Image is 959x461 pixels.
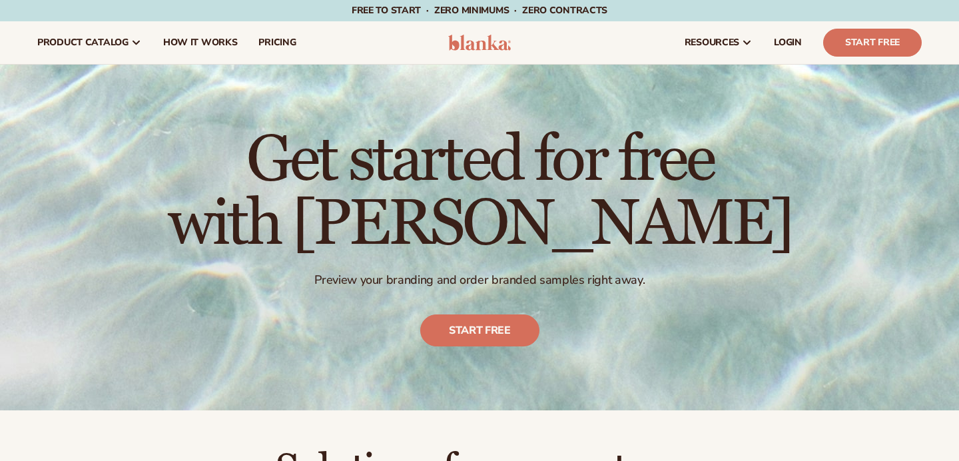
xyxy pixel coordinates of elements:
a: LOGIN [763,21,812,64]
p: Preview your branding and order branded samples right away. [168,272,792,288]
a: product catalog [27,21,153,64]
h1: Get started for free with [PERSON_NAME] [168,129,792,256]
span: pricing [258,37,296,48]
img: logo [448,35,511,51]
span: Free to start · ZERO minimums · ZERO contracts [352,4,607,17]
a: pricing [248,21,306,64]
span: How It Works [163,37,238,48]
span: LOGIN [774,37,802,48]
a: Start free [420,314,539,346]
span: resources [685,37,739,48]
span: product catalog [37,37,129,48]
a: How It Works [153,21,248,64]
a: Start Free [823,29,922,57]
a: resources [674,21,763,64]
